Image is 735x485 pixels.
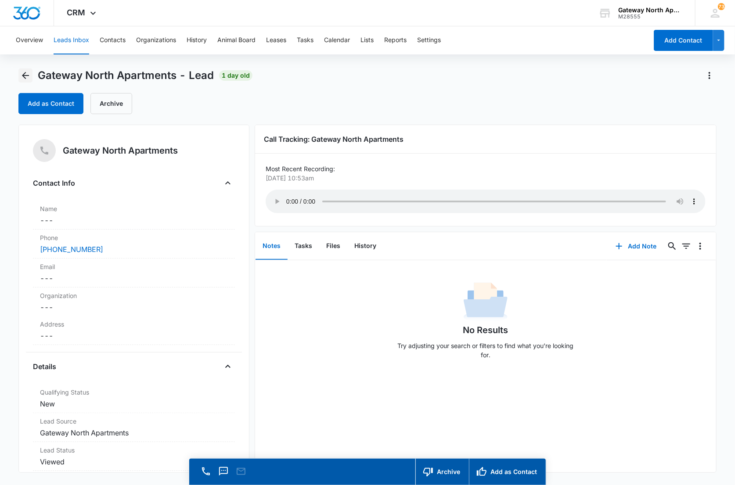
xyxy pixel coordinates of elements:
[221,359,235,374] button: Close
[100,26,126,54] button: Contacts
[33,230,235,259] div: Phone[PHONE_NUMBER]
[718,3,725,10] div: notifications count
[40,320,228,329] label: Address
[40,262,228,271] label: Email
[693,239,707,253] button: Overflow Menu
[469,459,546,485] button: Add as Contact
[319,233,347,260] button: Files
[18,68,32,83] button: Back
[63,144,178,157] h5: Gateway North Apartments
[217,26,256,54] button: Animal Board
[464,280,508,323] img: No Data
[217,465,230,478] button: Text
[221,176,235,190] button: Close
[40,244,103,255] a: [PHONE_NUMBER]
[38,69,214,82] span: Gateway North Apartments - Lead
[360,26,374,54] button: Lists
[40,204,228,213] label: Name
[16,26,43,54] button: Overview
[219,70,252,81] span: 1 day old
[40,445,228,455] dt: Lead Status
[40,388,228,397] label: Qualifying Status
[40,428,228,438] dd: Gateway North Apartments
[40,215,228,226] dd: ---
[266,164,706,173] p: Most Recent Recording:
[217,471,230,478] a: Text
[33,259,235,287] div: Email---
[463,323,508,337] h1: No Results
[703,68,717,83] button: Actions
[665,239,679,253] button: Search...
[297,26,313,54] button: Tasks
[200,471,212,478] a: Call
[90,93,132,114] button: Archive
[33,413,235,442] div: Lead SourceGateway North Apartments
[18,93,83,114] button: Add as Contact
[256,233,288,260] button: Notes
[266,173,700,183] p: [DATE] 10:53am
[618,14,682,20] div: account id
[607,236,665,257] button: Add Note
[40,331,228,341] dd: ---
[40,417,228,426] dt: Lead Source
[40,302,228,313] dd: ---
[33,361,56,372] h4: Details
[136,26,176,54] button: Organizations
[654,30,713,51] button: Add Contact
[415,459,469,485] button: Archive
[54,26,89,54] button: Leads Inbox
[264,134,707,144] h3: Call Tracking: Gateway North Apartments
[679,239,693,253] button: Filters
[200,465,212,478] button: Call
[33,384,235,413] div: Qualifying StatusNew
[33,316,235,345] div: Address---
[718,3,725,10] span: 73
[40,273,228,284] dd: ---
[618,7,682,14] div: account name
[266,190,706,213] audio: Your browser does not support the audio tag.
[40,233,228,242] label: Phone
[33,442,235,471] div: Lead StatusViewed
[384,26,407,54] button: Reports
[33,201,235,230] div: Name---
[187,26,207,54] button: History
[417,26,441,54] button: Settings
[266,26,286,54] button: Leases
[288,233,319,260] button: Tasks
[347,233,383,260] button: History
[40,456,228,467] dd: Viewed
[67,8,86,17] span: CRM
[33,178,75,188] h4: Contact Info
[33,287,235,316] div: Organization---
[324,26,350,54] button: Calendar
[40,399,228,409] dd: New
[393,341,578,359] p: Try adjusting your search or filters to find what you’re looking for.
[40,291,228,300] label: Organization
